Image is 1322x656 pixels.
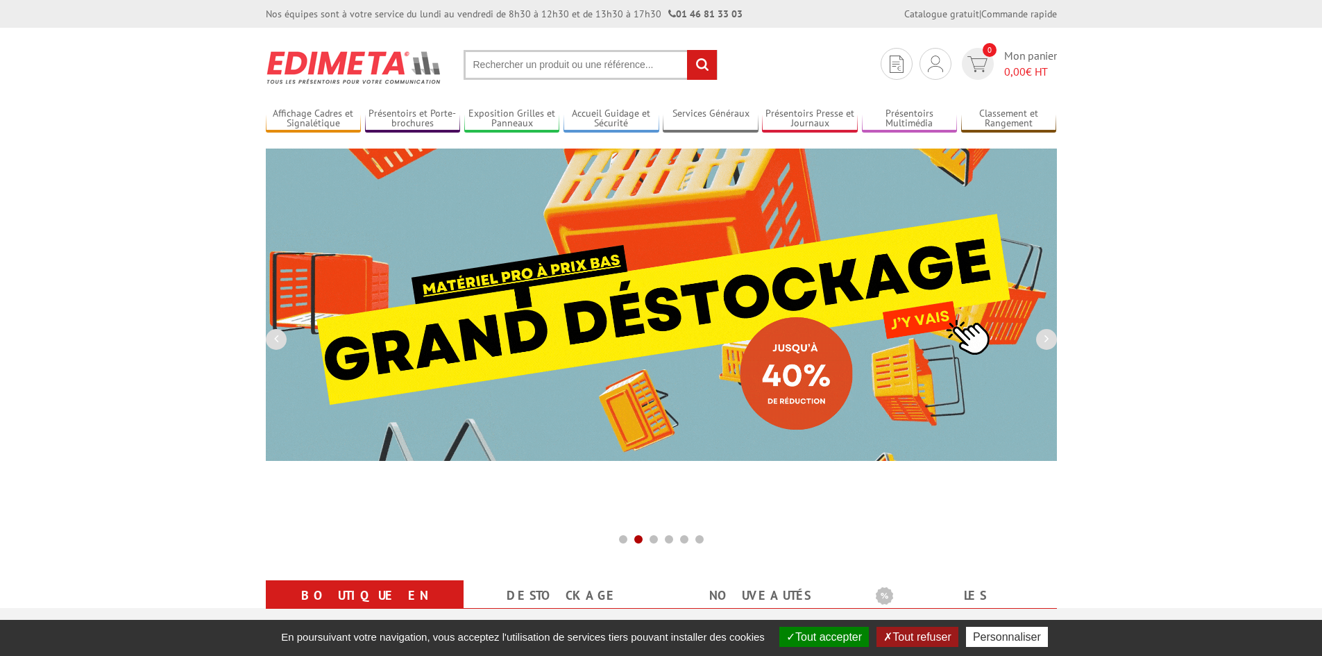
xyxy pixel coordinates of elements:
[266,108,362,131] a: Affichage Cadres et Signalétique
[687,50,717,80] input: rechercher
[862,108,958,131] a: Présentoirs Multimédia
[876,583,1049,611] b: Les promotions
[904,7,1057,21] div: |
[1004,48,1057,80] span: Mon panier
[981,8,1057,20] a: Commande rapide
[961,108,1057,131] a: Classement et Rangement
[266,42,443,93] img: Présentoir, panneau, stand - Edimeta - PLV, affichage, mobilier bureau, entreprise
[282,583,447,633] a: Boutique en ligne
[563,108,659,131] a: Accueil Guidage et Sécurité
[480,583,645,608] a: Destockage
[678,583,842,608] a: nouveautés
[365,108,461,131] a: Présentoirs et Porte-brochures
[983,43,997,57] span: 0
[1004,65,1026,78] span: 0,00
[663,108,759,131] a: Services Généraux
[876,583,1040,633] a: Les promotions
[966,627,1048,647] button: Personnaliser (fenêtre modale)
[1004,64,1057,80] span: € HT
[928,56,943,72] img: devis rapide
[762,108,858,131] a: Présentoirs Presse et Journaux
[890,56,904,73] img: devis rapide
[967,56,988,72] img: devis rapide
[958,48,1057,80] a: devis rapide 0 Mon panier 0,00€ HT
[779,627,869,647] button: Tout accepter
[274,631,772,643] span: En poursuivant votre navigation, vous acceptez l'utilisation de services tiers pouvant installer ...
[464,108,560,131] a: Exposition Grilles et Panneaux
[904,8,979,20] a: Catalogue gratuit
[876,627,958,647] button: Tout refuser
[668,8,743,20] strong: 01 46 81 33 03
[464,50,718,80] input: Rechercher un produit ou une référence...
[266,7,743,21] div: Nos équipes sont à votre service du lundi au vendredi de 8h30 à 12h30 et de 13h30 à 17h30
